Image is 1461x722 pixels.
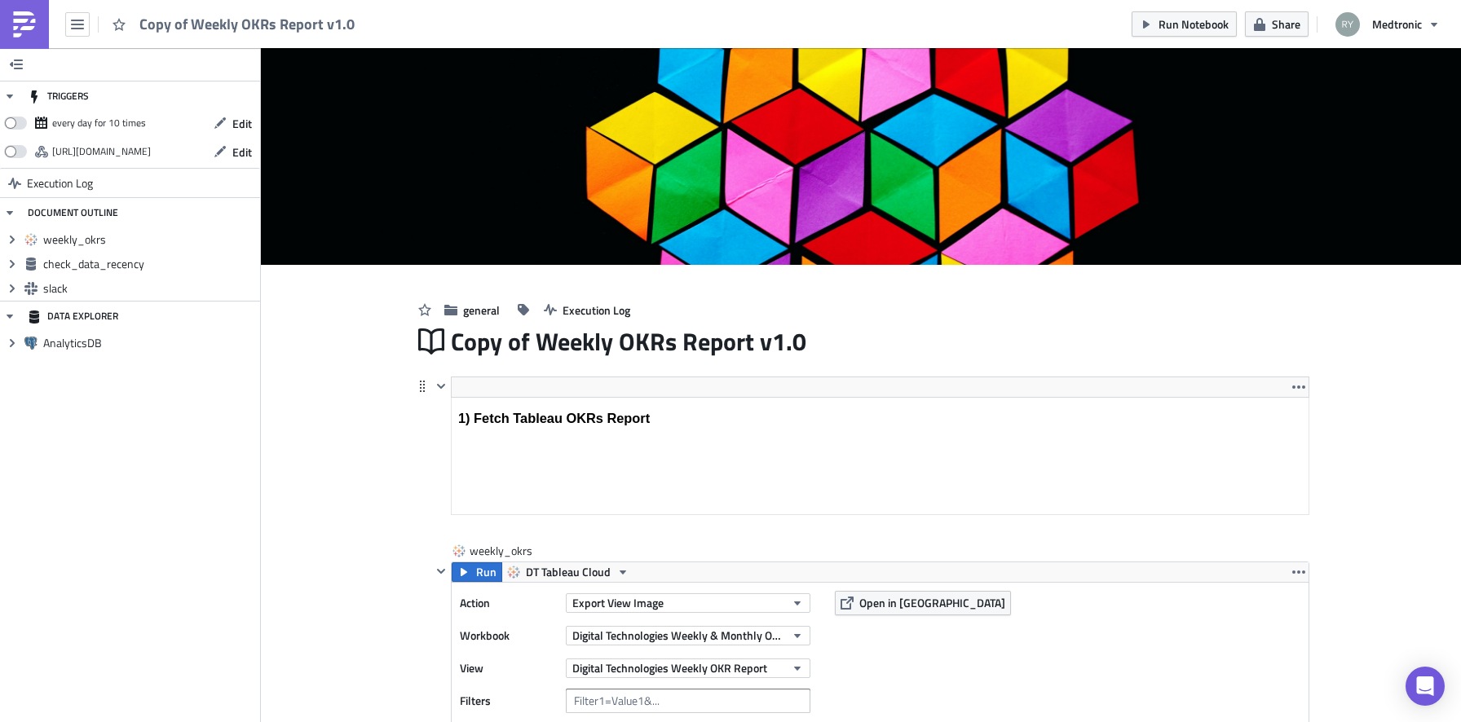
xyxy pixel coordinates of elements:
[11,11,38,37] img: PushMetrics
[27,169,93,198] span: Execution Log
[572,594,664,611] span: Export View Image
[460,591,558,615] label: Action
[7,13,850,29] body: Rich Text Area. Press ALT-0 for help.
[470,543,535,559] span: weekly_okrs
[232,143,252,161] span: Edit
[566,689,810,713] input: Filter1=Value1&...
[460,689,558,713] label: Filters
[536,297,638,323] button: Execution Log
[43,257,256,271] span: check_data_recency
[476,562,497,582] span: Run
[52,139,151,164] div: https://pushmetrics.io/api/v1/report/QmL34n1lD8/webhook?token=c19146ffc040407987ccf7c90a2a56c1
[460,623,558,648] label: Workbook
[28,302,118,331] div: DATA EXPLORER
[7,7,850,20] body: Rich Text Area. Press ALT-0 for help.
[526,562,611,582] span: DT Tableau Cloud
[452,562,502,582] button: Run
[572,627,785,644] span: Digital Technologies Weekly & Monthly OKRs
[859,594,1005,611] span: Open in [GEOGRAPHIC_DATA]
[1326,7,1449,42] button: Medtronic
[43,232,256,247] span: weekly_okrs
[43,336,256,350] span: AnalyticsDB
[1245,11,1309,37] button: Share
[43,281,256,296] span: slack
[501,562,635,582] button: DT Tableau Cloud
[1372,15,1422,33] span: Medtronic
[451,326,808,357] span: Copy of Weekly OKRs Report v1.0
[436,297,508,323] button: general
[452,398,1309,514] iframe: Rich Text Area
[205,139,260,165] button: Edit
[572,659,767,676] span: Digital Technologies Weekly OKR Report
[563,302,630,319] span: Execution Log
[7,13,850,29] h3: 3) Create your Slack and use Tableau content as attachment
[431,376,451,396] button: Hide content
[431,561,451,581] button: Hide content
[1272,15,1300,33] span: Share
[139,15,356,33] span: Copy of Weekly OKRs Report v1.0
[1132,11,1237,37] button: Run Notebook
[463,302,500,319] span: general
[205,111,260,136] button: Edit
[28,81,89,111] div: TRIGGERS
[232,115,252,132] span: Edit
[460,656,558,680] label: View
[1334,11,1362,38] img: Avatar
[835,591,1011,615] button: Open in [GEOGRAPHIC_DATA]
[566,658,810,678] button: Digital Technologies Weekly OKR Report
[566,593,810,613] button: Export View Image
[7,7,850,20] p: {% endif %}
[52,111,146,135] div: every day for 10 times
[28,198,118,227] div: DOCUMENT OUTLINE
[7,13,850,29] h3: 2) Data Recency Check
[261,48,1461,265] img: Cover Image
[1159,15,1229,33] span: Run Notebook
[1406,667,1445,706] div: Open Intercom Messenger
[7,7,850,20] p: {% if check_data_[DOMAIN_NAME][0].row_count > 0 %}
[566,626,810,645] button: Digital Technologies Weekly & Monthly OKRs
